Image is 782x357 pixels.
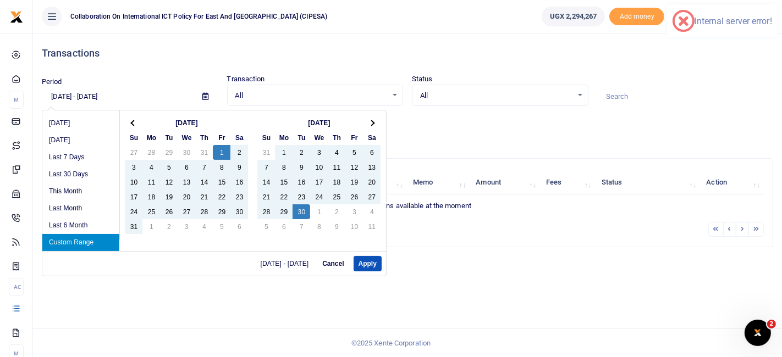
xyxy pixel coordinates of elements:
td: 11 [328,160,345,175]
td: 4 [142,160,160,175]
td: 29 [275,204,293,219]
img: logo-small [10,10,23,24]
li: Ac [9,278,24,296]
input: Search [597,87,774,106]
td: 19 [345,175,363,189]
span: Add money [609,8,664,26]
th: Su [125,130,142,145]
li: Wallet ballance [537,7,609,26]
td: 2 [230,145,248,160]
td: 30 [293,204,310,219]
td: 15 [275,175,293,189]
td: No transactions available at the moment [51,194,764,217]
td: 23 [293,189,310,204]
label: Transaction [227,74,265,85]
td: 28 [142,145,160,160]
th: Fr [345,130,363,145]
th: Th [328,130,345,145]
li: Last Month [42,200,119,217]
button: Cancel [317,256,349,271]
li: Toup your wallet [609,8,664,26]
td: 13 [178,175,195,189]
td: 15 [213,175,230,189]
td: 3 [125,160,142,175]
td: 8 [213,160,230,175]
td: 7 [257,160,275,175]
span: UGX 2,294,267 [550,11,597,22]
td: 16 [230,175,248,189]
td: 2 [293,145,310,160]
td: 5 [345,145,363,160]
td: 20 [178,189,195,204]
td: 3 [345,204,363,219]
input: select period [42,87,194,106]
td: 18 [142,189,160,204]
td: 21 [195,189,213,204]
th: Tu [160,130,178,145]
td: 27 [125,145,142,160]
td: 14 [195,175,213,189]
td: 31 [125,219,142,234]
th: [DATE] [142,115,230,130]
td: 27 [178,204,195,219]
td: 18 [328,175,345,189]
td: 22 [275,189,293,204]
td: 6 [363,145,381,160]
td: 29 [160,145,178,160]
th: Status: activate to sort column ascending [596,171,701,194]
th: Sa [363,130,381,145]
td: 24 [125,204,142,219]
td: 12 [160,175,178,189]
div: Internal server error! [695,16,772,26]
th: [DATE] [275,115,363,130]
span: All [420,90,572,101]
label: Period [42,76,62,87]
th: We [310,130,328,145]
td: 28 [257,204,275,219]
th: Memo: activate to sort column ascending [407,171,470,194]
td: 31 [257,145,275,160]
td: 9 [328,219,345,234]
th: Th [195,130,213,145]
td: 10 [125,175,142,189]
td: 11 [142,175,160,189]
th: Su [257,130,275,145]
a: UGX 2,294,267 [542,7,605,26]
h4: Transactions [42,47,773,59]
td: 1 [142,219,160,234]
li: Last 7 Days [42,149,119,166]
td: 17 [310,175,328,189]
th: Sa [230,130,248,145]
li: [DATE] [42,132,119,149]
th: Action: activate to sort column ascending [700,171,764,194]
td: 5 [160,160,178,175]
span: 2 [767,320,776,328]
td: 7 [293,219,310,234]
td: 4 [328,145,345,160]
a: Add money [609,12,664,20]
th: We [178,130,195,145]
td: 28 [195,204,213,219]
td: 10 [310,160,328,175]
button: Apply [354,256,382,271]
td: 9 [230,160,248,175]
li: M [9,91,24,109]
td: 24 [310,189,328,204]
td: 1 [275,145,293,160]
a: logo-small logo-large logo-large [10,12,23,20]
td: 25 [142,204,160,219]
th: Amount: activate to sort column ascending [470,171,540,194]
label: Status [412,74,433,85]
li: [DATE] [42,115,119,132]
li: This Month [42,183,119,200]
td: 19 [160,189,178,204]
th: Mo [275,130,293,145]
span: [DATE] - [DATE] [261,260,313,267]
td: 10 [345,219,363,234]
td: 8 [275,160,293,175]
td: 26 [160,204,178,219]
td: 6 [275,219,293,234]
td: 6 [230,219,248,234]
td: 22 [213,189,230,204]
td: 23 [230,189,248,204]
